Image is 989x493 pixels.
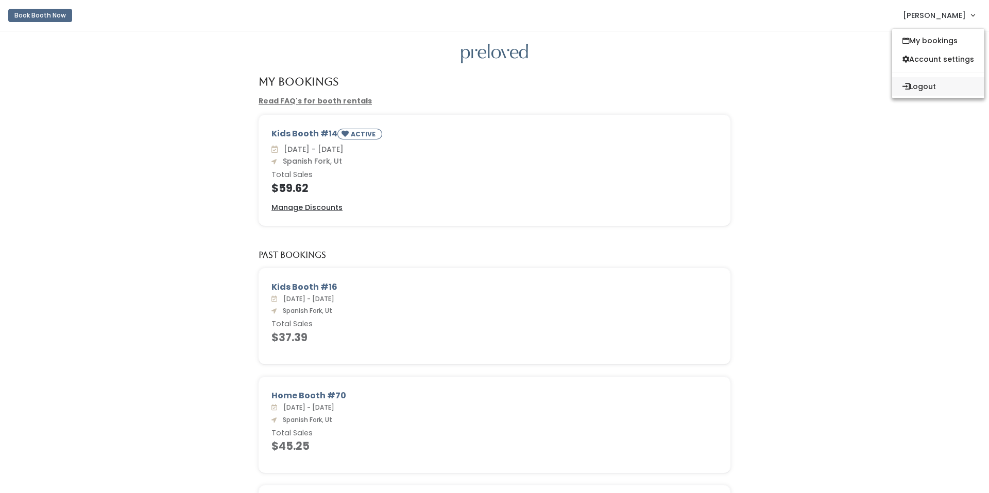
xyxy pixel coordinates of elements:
[280,144,344,154] span: [DATE] - [DATE]
[279,294,334,303] span: [DATE] - [DATE]
[892,31,984,50] a: My bookings
[271,331,718,343] h4: $37.39
[892,77,984,96] button: Logout
[279,403,334,412] span: [DATE] - [DATE]
[279,306,332,315] span: Spanish Fork, Ut
[893,4,985,26] a: [PERSON_NAME]
[271,182,718,194] h4: $59.62
[259,96,372,106] a: Read FAQ's for booth rentals
[271,128,718,144] div: Kids Booth #14
[351,130,378,138] small: ACTIVE
[271,202,343,213] a: Manage Discounts
[259,251,326,260] h5: Past Bookings
[8,4,72,27] a: Book Booth Now
[271,281,718,293] div: Kids Booth #16
[279,156,342,166] span: Spanish Fork, Ut
[8,9,72,22] button: Book Booth Now
[271,429,718,437] h6: Total Sales
[271,440,718,452] h4: $45.25
[271,390,718,402] div: Home Booth #70
[903,10,966,21] span: [PERSON_NAME]
[271,320,718,328] h6: Total Sales
[892,50,984,68] a: Account settings
[279,415,332,424] span: Spanish Fork, Ut
[461,44,528,64] img: preloved logo
[271,171,718,179] h6: Total Sales
[259,76,338,87] h4: My Bookings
